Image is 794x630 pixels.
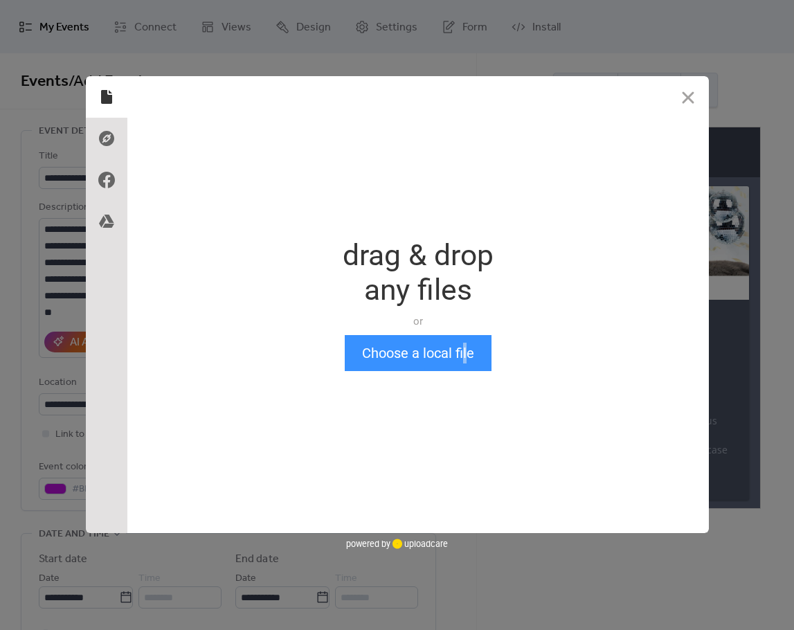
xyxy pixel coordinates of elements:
[390,539,448,549] a: uploadcare
[667,76,709,118] button: Close
[346,533,448,554] div: powered by
[86,201,127,242] div: Google Drive
[86,118,127,159] div: Direct Link
[86,76,127,118] div: Local Files
[86,159,127,201] div: Facebook
[345,335,491,371] button: Choose a local file
[343,238,494,307] div: drag & drop any files
[343,314,494,328] div: or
